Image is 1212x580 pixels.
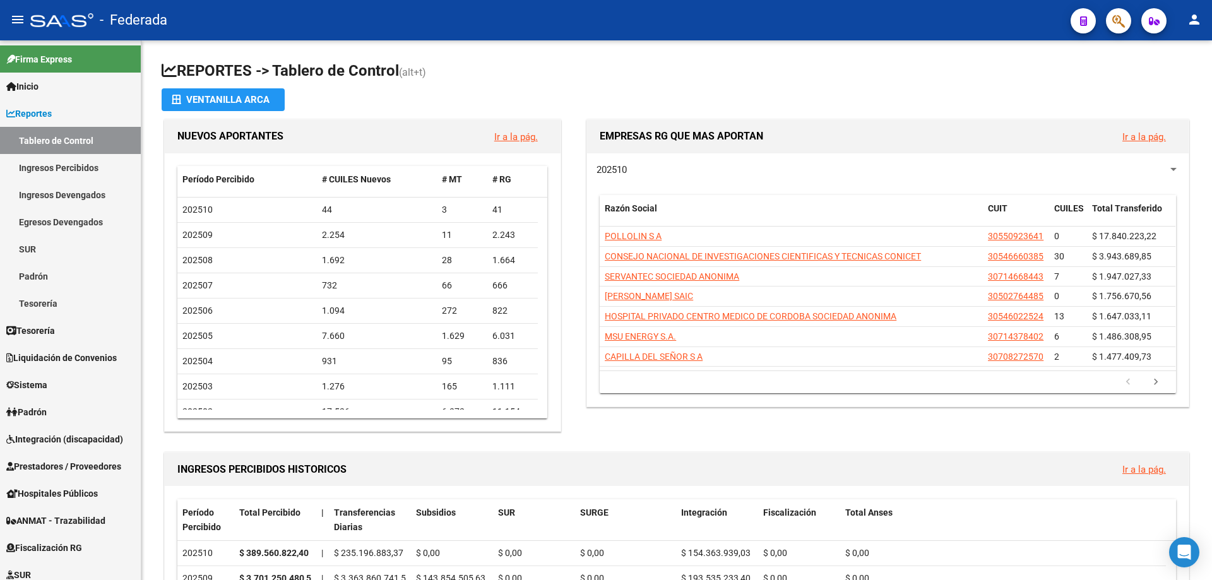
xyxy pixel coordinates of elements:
[172,88,275,111] div: Ventanilla ARCA
[182,230,213,240] span: 202509
[580,507,609,518] span: SURGE
[681,507,727,518] span: Integración
[182,204,213,215] span: 202510
[1092,231,1156,241] span: $ 17.840.223,22
[1092,251,1151,261] span: $ 3.943.689,85
[322,379,432,394] div: 1.276
[605,291,693,301] span: [PERSON_NAME] SAIC
[988,352,1043,362] span: 30708272570
[416,548,440,558] span: $ 0,00
[322,354,432,369] div: 931
[605,231,662,241] span: POLLOLIN S A
[177,166,317,193] datatable-header-cell: Período Percibido
[492,329,533,343] div: 6.031
[442,203,482,217] div: 3
[177,499,234,541] datatable-header-cell: Período Percibido
[487,166,538,193] datatable-header-cell: # RG
[605,203,657,213] span: Razón Social
[1054,251,1064,261] span: 30
[1054,291,1059,301] span: 0
[322,174,391,184] span: # CUILES Nuevos
[182,331,213,341] span: 202505
[442,329,482,343] div: 1.629
[334,507,395,532] span: Transferencias Diarias
[763,507,816,518] span: Fiscalización
[1092,331,1151,341] span: $ 1.486.308,95
[442,379,482,394] div: 165
[1112,458,1176,481] button: Ir a la pág.
[329,499,411,541] datatable-header-cell: Transferencias Diarias
[1187,12,1202,27] mat-icon: person
[605,251,921,261] span: CONSEJO NACIONAL DE INVESTIGACIONES CIENTIFICAS Y TECNICAS CONICET
[492,228,533,242] div: 2.243
[182,546,229,560] div: 202510
[493,499,575,541] datatable-header-cell: SUR
[177,130,283,142] span: NUEVOS APORTANTES
[1092,311,1151,321] span: $ 1.647.033,11
[1054,271,1059,281] span: 7
[100,6,167,34] span: - Federada
[322,203,432,217] div: 44
[988,203,1007,213] span: CUIT
[182,356,213,366] span: 202504
[239,548,309,558] strong: $ 389.560.822,40
[605,271,739,281] span: SERVANTEC SOCIEDAD ANONIMA
[498,507,515,518] span: SUR
[681,548,751,558] span: $ 154.363.939,03
[6,514,105,528] span: ANMAT - Trazabilidad
[492,278,533,293] div: 666
[322,253,432,268] div: 1.692
[6,52,72,66] span: Firma Express
[442,304,482,318] div: 272
[492,174,511,184] span: # RG
[399,66,426,78] span: (alt+t)
[1112,125,1176,148] button: Ir a la pág.
[162,61,1192,83] h1: REPORTES -> Tablero de Control
[1144,376,1168,389] a: go to next page
[988,271,1043,281] span: 30714668443
[321,548,323,558] span: |
[1087,195,1175,237] datatable-header-cell: Total Transferido
[758,499,840,541] datatable-header-cell: Fiscalización
[239,507,300,518] span: Total Percibido
[492,203,533,217] div: 41
[321,507,324,518] span: |
[600,195,983,237] datatable-header-cell: Razón Social
[6,432,123,446] span: Integración (discapacidad)
[1054,331,1059,341] span: 6
[182,381,213,391] span: 202503
[1092,291,1151,301] span: $ 1.756.670,56
[1122,131,1166,143] a: Ir a la pág.
[437,166,487,193] datatable-header-cell: # MT
[322,278,432,293] div: 732
[1092,271,1151,281] span: $ 1.947.027,33
[492,253,533,268] div: 1.664
[1092,203,1162,213] span: Total Transferido
[322,228,432,242] div: 2.254
[988,231,1043,241] span: 30550923641
[763,548,787,558] span: $ 0,00
[988,331,1043,341] span: 30714378402
[182,406,213,417] span: 202502
[182,255,213,265] span: 202508
[6,80,39,93] span: Inicio
[182,305,213,316] span: 202506
[6,541,82,555] span: Fiscalización RG
[411,499,493,541] datatable-header-cell: Subsidios
[1054,352,1059,362] span: 2
[1169,537,1199,567] div: Open Intercom Messenger
[6,324,55,338] span: Tesorería
[6,107,52,121] span: Reportes
[6,459,121,473] span: Prestadores / Proveedores
[182,280,213,290] span: 202507
[845,548,869,558] span: $ 0,00
[334,548,403,558] span: $ 235.196.883,37
[484,125,548,148] button: Ir a la pág.
[322,405,432,419] div: 17.526
[442,405,482,419] div: 6.372
[1092,352,1151,362] span: $ 1.477.409,73
[234,499,316,541] datatable-header-cell: Total Percibido
[494,131,538,143] a: Ir a la pág.
[162,88,285,111] button: Ventanilla ARCA
[442,228,482,242] div: 11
